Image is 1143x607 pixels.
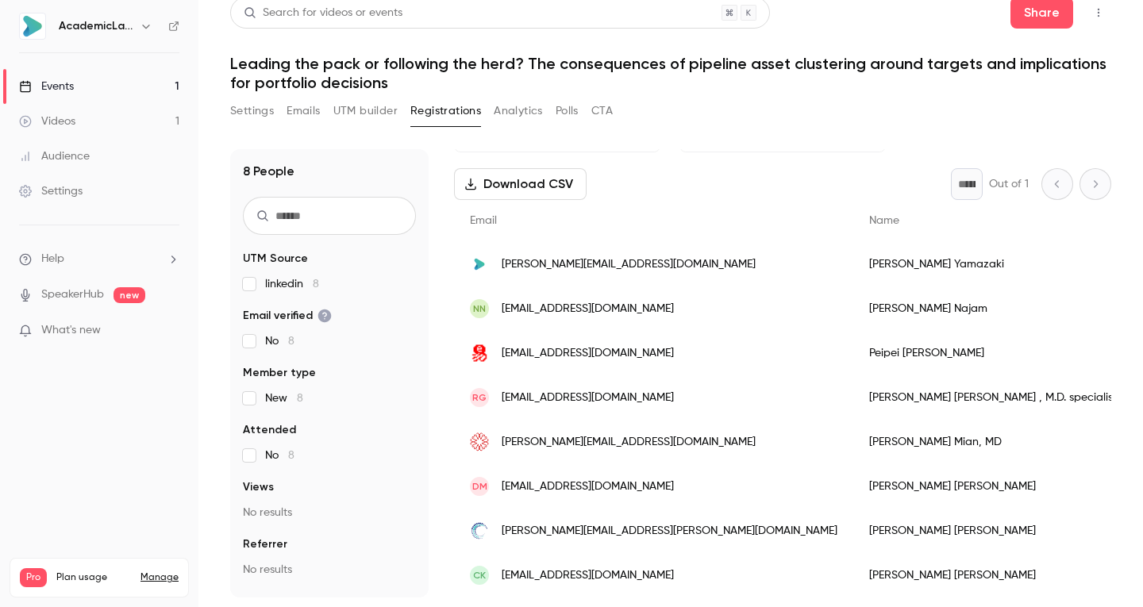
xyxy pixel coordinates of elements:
[114,287,145,303] span: new
[473,302,486,316] span: NN
[410,98,481,124] button: Registrations
[243,251,308,267] span: UTM Source
[502,390,674,406] span: [EMAIL_ADDRESS][DOMAIN_NAME]
[41,251,64,267] span: Help
[19,183,83,199] div: Settings
[472,479,487,494] span: DM
[19,113,75,129] div: Videos
[470,215,497,226] span: Email
[19,251,179,267] li: help-dropdown-opener
[470,521,489,540] img: outruntx.com
[265,333,294,349] span: No
[243,505,416,521] p: No results
[502,345,674,362] span: [EMAIL_ADDRESS][DOMAIN_NAME]
[243,422,296,438] span: Attended
[556,98,579,124] button: Polls
[297,393,303,404] span: 8
[502,523,837,540] span: [PERSON_NAME][EMAIL_ADDRESS][PERSON_NAME][DOMAIN_NAME]
[502,478,674,495] span: [EMAIL_ADDRESS][DOMAIN_NAME]
[502,301,674,317] span: [EMAIL_ADDRESS][DOMAIN_NAME]
[470,344,489,363] img: 126.com
[243,536,287,552] span: Referrer
[473,568,486,582] span: CK
[333,98,398,124] button: UTM builder
[287,98,320,124] button: Emails
[313,279,319,290] span: 8
[160,324,179,338] iframe: Noticeable Trigger
[265,448,294,463] span: No
[243,308,332,324] span: Email verified
[41,286,104,303] a: SpeakerHub
[989,176,1029,192] p: Out of 1
[494,98,543,124] button: Analytics
[230,54,1111,92] h1: Leading the pack or following the herd? The consequences of pipeline asset clustering around targ...
[243,479,274,495] span: Views
[243,162,294,181] h1: 8 People
[243,251,416,578] section: facet-groups
[244,5,402,21] div: Search for videos or events
[288,336,294,347] span: 8
[470,255,489,274] img: academiclabs.com
[20,13,45,39] img: AcademicLabs
[243,365,316,381] span: Member type
[19,79,74,94] div: Events
[265,276,319,292] span: linkedin
[470,432,489,452] img: woolseypharma.com
[20,568,47,587] span: Pro
[230,98,274,124] button: Settings
[454,168,587,200] button: Download CSV
[243,562,416,578] p: No results
[59,18,133,34] h6: AcademicLabs
[869,215,899,226] span: Name
[288,450,294,461] span: 8
[472,390,487,405] span: RG
[502,567,674,584] span: [EMAIL_ADDRESS][DOMAIN_NAME]
[502,256,756,273] span: [PERSON_NAME][EMAIL_ADDRESS][DOMAIN_NAME]
[502,434,756,451] span: [PERSON_NAME][EMAIL_ADDRESS][DOMAIN_NAME]
[591,98,613,124] button: CTA
[140,571,179,584] a: Manage
[19,148,90,164] div: Audience
[265,390,303,406] span: New
[56,571,131,584] span: Plan usage
[41,322,101,339] span: What's new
